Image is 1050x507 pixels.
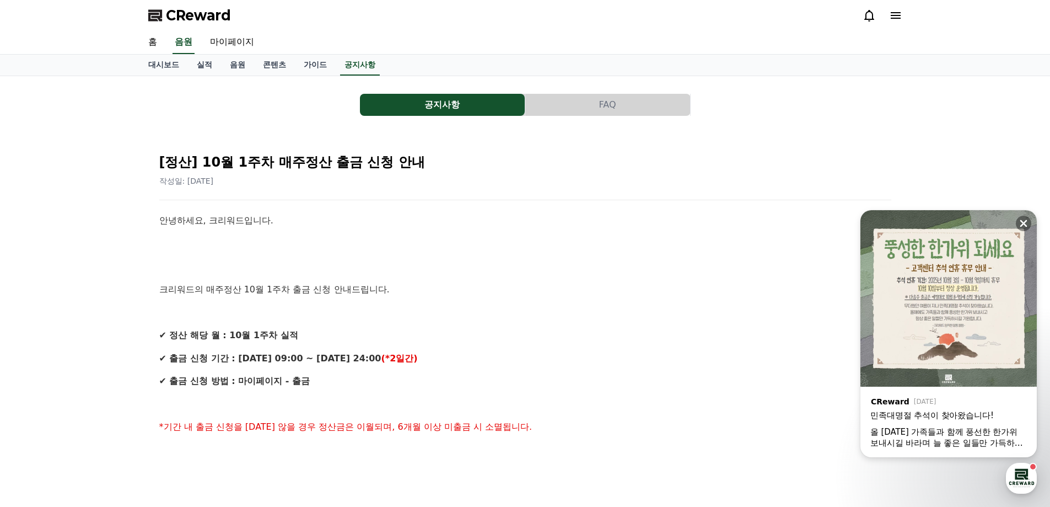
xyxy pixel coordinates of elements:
a: 홈 [139,31,166,54]
a: 대화 [73,350,142,377]
span: *기간 내 출금 신청을 [DATE] 않을 경우 정산금은 이월되며, 6개월 이상 미출금 시 소멸됩니다. [159,421,532,432]
a: FAQ [525,94,691,116]
a: 설정 [142,350,212,377]
span: 대화 [101,367,114,376]
button: 공지사항 [360,94,525,116]
a: 실적 [188,55,221,76]
a: 가이드 [295,55,336,76]
span: CReward [166,7,231,24]
a: 음원 [221,55,254,76]
strong: ✔ 출금 신청 방법 : 마이페이지 - 출금 [159,376,310,386]
a: 콘텐츠 [254,55,295,76]
a: 홈 [3,350,73,377]
span: 홈 [35,366,41,375]
strong: ✔ 출금 신청 기간 : [DATE] 09:00 ~ [DATE] 24:00 [159,353,381,364]
span: 설정 [170,366,184,375]
button: FAQ [525,94,690,116]
a: 마이페이지 [201,31,263,54]
a: 대시보드 [139,55,188,76]
a: CReward [148,7,231,24]
p: 안녕하세요, 크리워드입니다. [159,214,891,228]
a: 공지사항 [340,55,380,76]
h2: [정산] 10월 1주차 매주정산 출금 신청 안내 [159,153,891,171]
strong: (*2일간) [381,353,417,364]
strong: ✔ 정산 해당 월 : 10월 1주차 실적 [159,330,298,340]
span: 작성일: [DATE] [159,177,214,185]
p: 크리워드의 매주정산 10월 1주차 출금 신청 안내드립니다. [159,282,891,297]
a: 음원 [173,31,195,54]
